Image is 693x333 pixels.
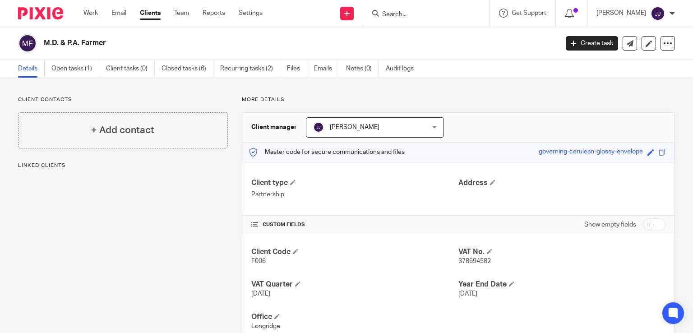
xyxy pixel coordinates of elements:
a: Clients [140,9,161,18]
a: Reports [203,9,225,18]
h4: CUSTOM FIELDS [251,221,458,228]
span: Get Support [512,10,546,16]
span: [DATE] [458,291,477,297]
h4: VAT No. [458,247,665,257]
p: Client contacts [18,96,228,103]
input: Search [381,11,462,19]
h4: VAT Quarter [251,280,458,289]
h4: Year End Date [458,280,665,289]
span: Longridge [251,323,280,329]
img: Pixie [18,7,63,19]
span: [PERSON_NAME] [330,124,379,130]
span: 378694582 [458,258,491,264]
p: More details [242,96,675,103]
label: Show empty fields [584,220,636,229]
a: Client tasks (0) [106,60,155,78]
a: Closed tasks (6) [162,60,213,78]
a: Emails [314,60,339,78]
img: svg%3E [313,122,324,133]
a: Work [83,9,98,18]
a: Notes (0) [346,60,379,78]
a: Team [174,9,189,18]
p: Master code for secure communications and files [249,148,405,157]
h4: Client Code [251,247,458,257]
h4: Client type [251,178,458,188]
a: Details [18,60,45,78]
span: F006 [251,258,266,264]
a: Create task [566,36,618,51]
p: Partnership [251,190,458,199]
h4: Address [458,178,665,188]
img: svg%3E [651,6,665,21]
h4: Office [251,312,458,322]
img: svg%3E [18,34,37,53]
a: Email [111,9,126,18]
a: Files [287,60,307,78]
a: Recurring tasks (2) [220,60,280,78]
h3: Client manager [251,123,297,132]
a: Audit logs [386,60,420,78]
a: Open tasks (1) [51,60,99,78]
h4: + Add contact [91,123,154,137]
span: [DATE] [251,291,270,297]
p: [PERSON_NAME] [596,9,646,18]
a: Settings [239,9,263,18]
h2: M.D. & P.A. Farmer [44,38,451,48]
p: Linked clients [18,162,228,169]
div: governing-cerulean-glossy-envelope [539,147,643,157]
